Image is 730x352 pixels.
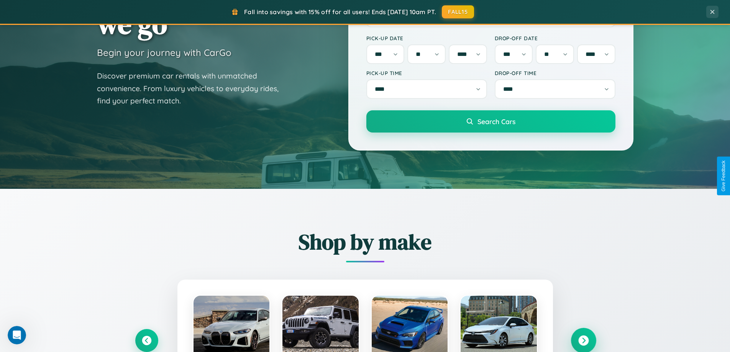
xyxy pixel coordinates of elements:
span: Fall into savings with 15% off for all users! Ends [DATE] 10am PT. [244,8,436,16]
iframe: Intercom live chat [8,326,26,344]
span: Search Cars [477,117,515,126]
label: Drop-off Date [495,35,615,41]
h3: Begin your journey with CarGo [97,47,231,58]
h2: Shop by make [135,227,595,257]
div: Give Feedback [721,160,726,192]
label: Pick-up Date [366,35,487,41]
button: FALL15 [442,5,474,18]
label: Pick-up Time [366,70,487,76]
label: Drop-off Time [495,70,615,76]
button: Search Cars [366,110,615,133]
p: Discover premium car rentals with unmatched convenience. From luxury vehicles to everyday rides, ... [97,70,289,107]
